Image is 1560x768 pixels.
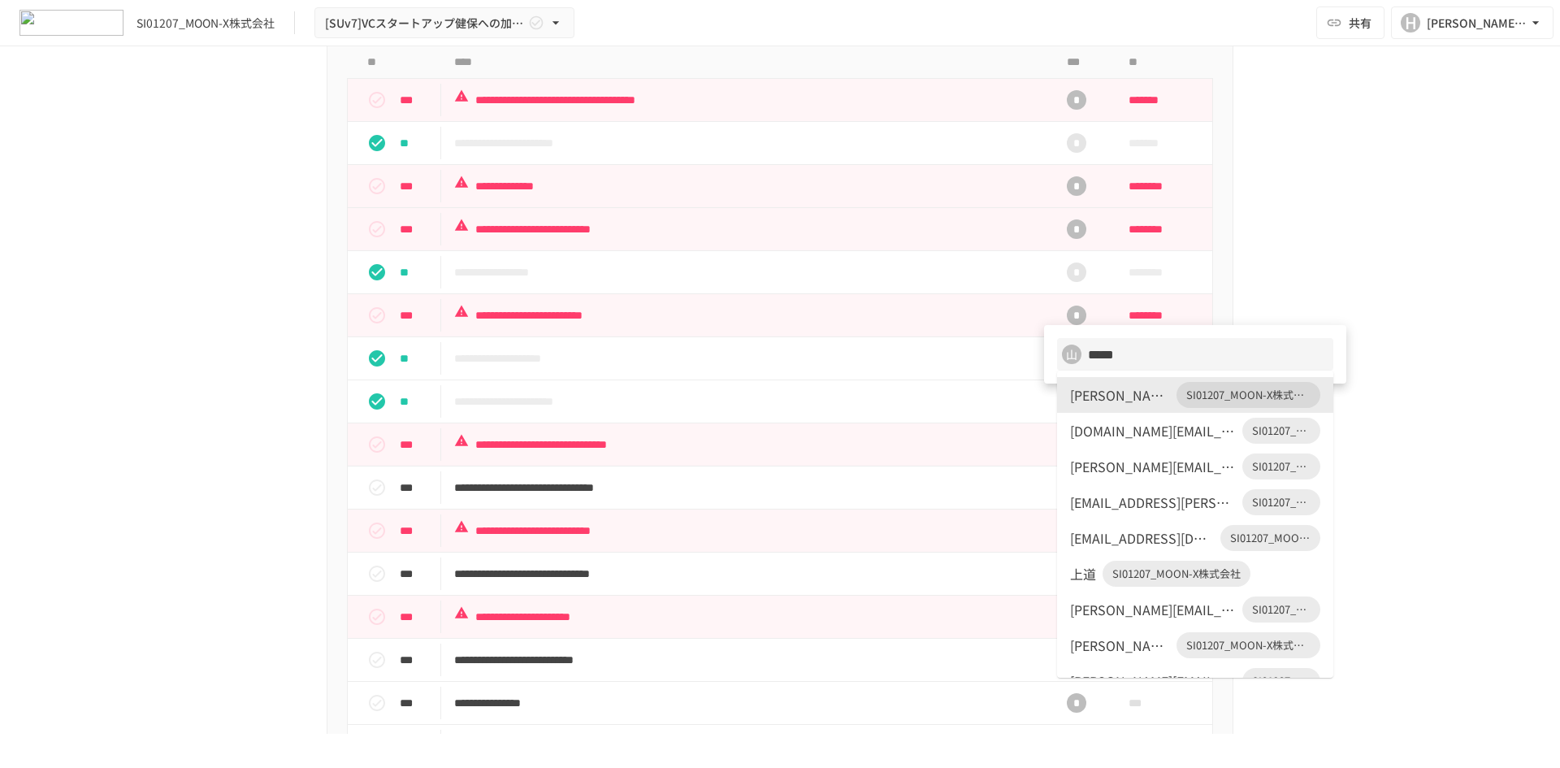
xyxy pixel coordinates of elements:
span: SI01207_MOON-X株式会社 [1176,637,1320,653]
div: [EMAIL_ADDRESS][PERSON_NAME][DOMAIN_NAME] [1070,492,1236,512]
div: [PERSON_NAME][EMAIL_ADDRESS][DOMAIN_NAME] [1070,671,1236,691]
div: [PERSON_NAME] [1070,385,1170,405]
span: SI01207_MOON-X株式会社 [1103,566,1250,582]
div: 上道 [1070,564,1096,584]
div: [DOMAIN_NAME][EMAIL_ADDRESS][DOMAIN_NAME] [1070,421,1236,440]
div: [PERSON_NAME] [1070,636,1170,655]
span: SI01207_MOON-X株式会社 [1176,387,1320,403]
span: SI01207_MOON-X株式会社 [1242,494,1320,510]
span: SI01207_MOON-X株式会社 [1242,458,1320,475]
span: SI01207_MOON-X株式会社 [1242,423,1320,439]
div: [EMAIL_ADDRESS][DOMAIN_NAME] [1070,528,1214,548]
span: SI01207_MOON-X株式会社 [1242,601,1320,618]
div: 山 [1062,345,1081,364]
div: [PERSON_NAME][EMAIL_ADDRESS][DOMAIN_NAME] [1070,600,1236,619]
span: SI01207_MOON-X株式会社 [1220,530,1320,546]
span: SI01207_MOON-X株式会社 [1242,673,1320,689]
div: [PERSON_NAME][EMAIL_ADDRESS][DOMAIN_NAME] [1070,457,1236,476]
